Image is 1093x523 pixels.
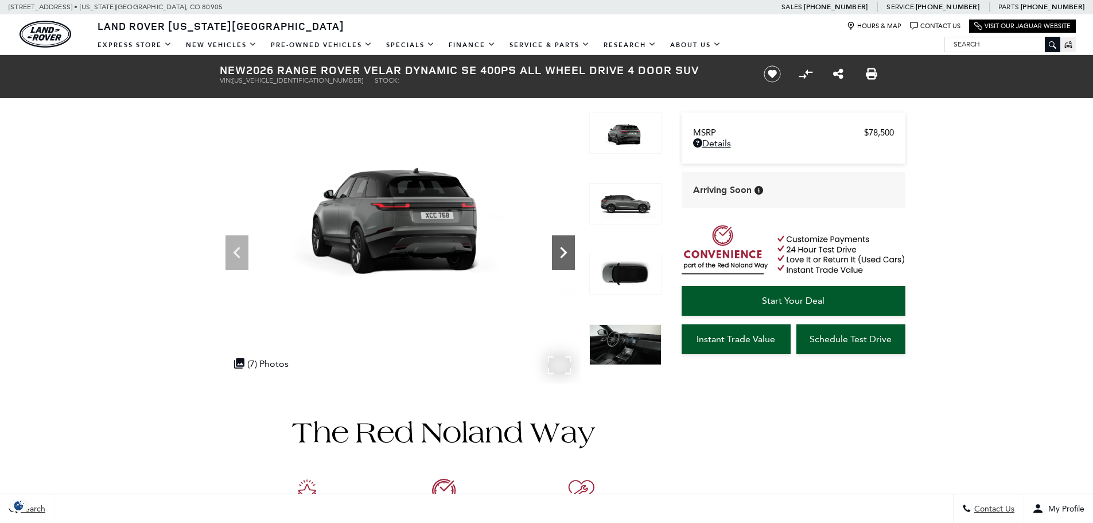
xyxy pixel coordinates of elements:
a: Service & Parts [503,35,597,55]
div: (7) Photos [228,352,294,375]
a: EXPRESS STORE [91,35,179,55]
span: Contact Us [971,504,1014,514]
img: New 2026 Zadar Grey LAND ROVER Dynamic SE 400PS image 4 [589,254,662,295]
a: New Vehicles [179,35,264,55]
span: [US_VEHICLE_IDENTIFICATION_NUMBER] [232,76,363,84]
a: Contact Us [910,22,960,30]
a: Share this New 2026 Range Rover Velar Dynamic SE 400PS All Wheel Drive 4 Door SUV [833,67,843,81]
a: Instant Trade Value [682,324,791,354]
span: Arriving Soon [693,184,752,196]
img: New 2026 Zadar Grey LAND ROVER Dynamic SE 400PS image 2 [220,113,581,316]
span: Stock: [375,76,399,84]
h1: 2026 Range Rover Velar Dynamic SE 400PS All Wheel Drive 4 Door SUV [220,64,745,76]
a: [STREET_ADDRESS] • [US_STATE][GEOGRAPHIC_DATA], CO 80905 [9,3,223,11]
a: Research [597,35,663,55]
a: Print this New 2026 Range Rover Velar Dynamic SE 400PS All Wheel Drive 4 Door SUV [866,67,877,81]
div: Previous [225,235,248,270]
a: Details [693,138,894,149]
a: [PHONE_NUMBER] [804,2,868,11]
a: Land Rover [US_STATE][GEOGRAPHIC_DATA] [91,19,351,33]
img: Land Rover [20,21,71,48]
img: Opt-Out Icon [6,499,32,512]
span: Service [886,3,913,11]
a: Visit Our Jaguar Website [974,22,1071,30]
a: land-rover [20,21,71,48]
a: Schedule Test Drive [796,324,905,354]
a: About Us [663,35,728,55]
div: Next [552,235,575,270]
a: Pre-Owned Vehicles [264,35,379,55]
nav: Main Navigation [91,35,728,55]
span: Start Your Deal [762,295,824,306]
span: Sales [781,3,802,11]
a: [PHONE_NUMBER] [916,2,979,11]
input: Search [945,37,1060,51]
button: Open user profile menu [1024,494,1093,523]
span: VIN: [220,76,232,84]
span: Land Rover [US_STATE][GEOGRAPHIC_DATA] [98,19,344,33]
img: New 2026 Zadar Grey LAND ROVER Dynamic SE 400PS image 3 [589,183,662,224]
a: Start Your Deal [682,286,905,316]
img: New 2026 Zadar Grey LAND ROVER Dynamic SE 400PS image 2 [589,113,662,154]
a: Hours & Map [847,22,901,30]
a: Finance [442,35,503,55]
div: Vehicle is preparing for delivery to the retailer. MSRP will be finalized when the vehicle arrive... [754,186,763,195]
strong: New [220,62,246,78]
span: $78,500 [864,127,894,138]
img: New 2026 Zadar Grey LAND ROVER Dynamic SE 400PS image 5 [589,324,662,366]
span: MSRP [693,127,864,138]
span: My Profile [1044,504,1084,514]
span: Instant Trade Value [697,334,775,344]
button: Compare Vehicle [797,65,814,83]
a: Specials [379,35,442,55]
span: Parts [998,3,1019,11]
a: MSRP $78,500 [693,127,894,138]
section: Click to Open Cookie Consent Modal [6,499,32,512]
button: Save vehicle [760,65,785,83]
a: [PHONE_NUMBER] [1021,2,1084,11]
span: Schedule Test Drive [810,334,892,344]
